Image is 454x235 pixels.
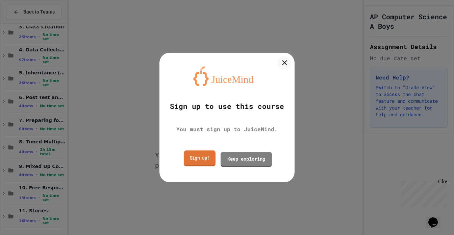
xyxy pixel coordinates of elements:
div: You must sign up to JuiceMind. [176,125,278,133]
a: Sign up! [184,150,216,166]
div: Chat with us now!Close [3,3,47,43]
img: logo-orange.svg [193,66,261,86]
a: Keep exploring [221,152,272,167]
div: Sign up to use this course [170,101,284,112]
